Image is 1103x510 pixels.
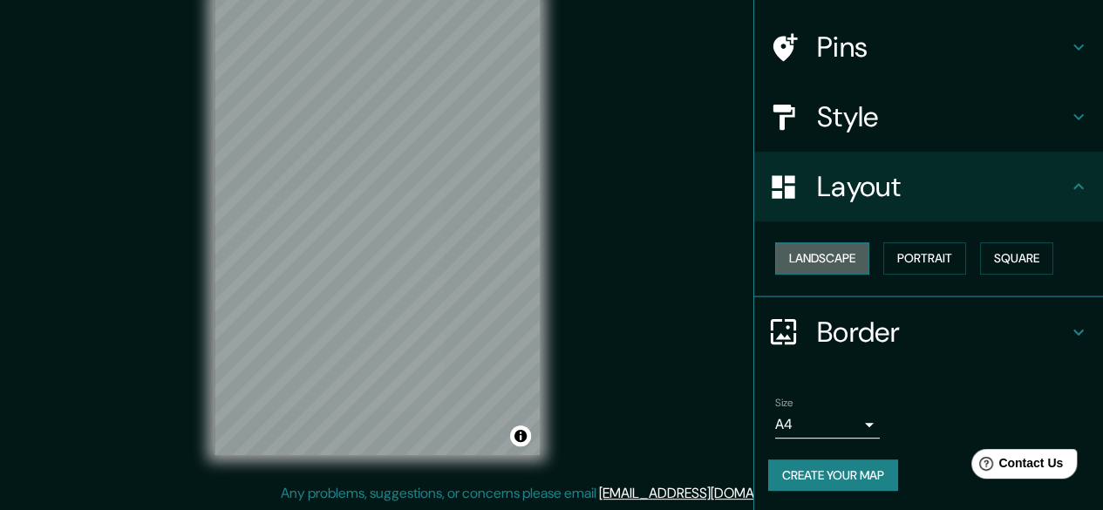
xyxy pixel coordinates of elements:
[948,442,1084,491] iframe: Help widget launcher
[768,459,898,492] button: Create your map
[775,242,869,275] button: Landscape
[510,425,531,446] button: Toggle attribution
[754,152,1103,221] div: Layout
[754,82,1103,152] div: Style
[599,484,814,502] a: [EMAIL_ADDRESS][DOMAIN_NAME]
[817,30,1068,65] h4: Pins
[754,297,1103,367] div: Border
[980,242,1053,275] button: Square
[883,242,966,275] button: Portrait
[775,395,793,410] label: Size
[754,12,1103,82] div: Pins
[817,315,1068,350] h4: Border
[817,99,1068,134] h4: Style
[817,169,1068,204] h4: Layout
[775,411,880,439] div: A4
[281,483,817,504] p: Any problems, suggestions, or concerns please email .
